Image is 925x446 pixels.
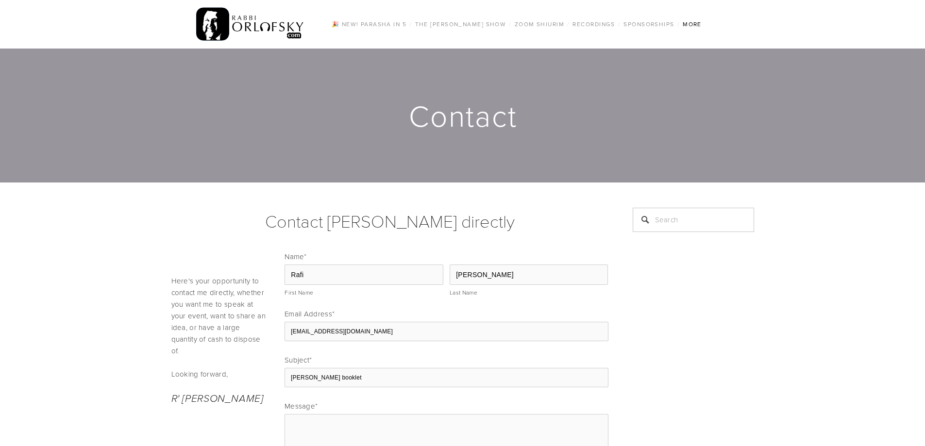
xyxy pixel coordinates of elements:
[633,208,754,232] input: Search
[618,20,621,28] span: /
[621,18,677,31] a: Sponsorships
[171,208,608,234] h1: Contact [PERSON_NAME] directly
[512,18,567,31] a: Zoom Shiurim
[285,264,443,285] input: First Name
[171,275,269,357] p: Here's your opportunity to contact me directly, whether you want me to speak at your event, want ...
[285,309,608,319] label: Email Address
[680,18,705,31] a: More
[285,251,307,262] legend: Name
[285,355,608,365] label: Subject
[171,368,269,380] p: Looking forward,
[567,20,570,28] span: /
[450,288,477,297] span: Last Name
[570,18,618,31] a: Recordings
[450,264,608,285] input: Last Name
[196,5,304,43] img: RabbiOrlofsky.com
[285,288,313,297] span: First Name
[171,393,264,405] em: R' [PERSON_NAME]
[285,401,608,411] label: Message
[329,18,409,31] a: 🎉 NEW! Parasha in 5
[412,18,509,31] a: The [PERSON_NAME] Show
[677,20,680,28] span: /
[509,20,511,28] span: /
[171,100,755,131] h1: Contact
[409,20,412,28] span: /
